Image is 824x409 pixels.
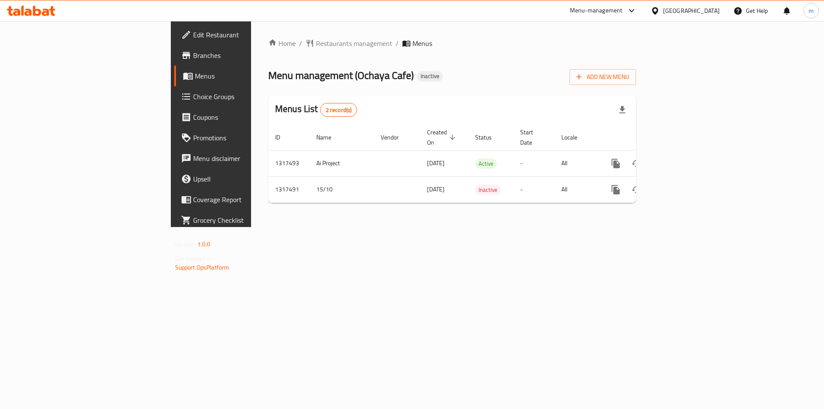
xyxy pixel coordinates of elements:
span: Version: [175,239,196,250]
td: All [554,176,599,203]
span: Coupons [193,112,302,122]
a: Restaurants management [306,38,392,48]
a: Edit Restaurant [174,24,309,45]
span: Inactive [475,185,501,195]
a: Coverage Report [174,189,309,210]
span: Get support on: [175,253,215,264]
a: Grocery Checklist [174,210,309,230]
td: 15/10 [309,176,374,203]
span: Active [475,159,497,169]
th: Actions [599,124,695,151]
span: Add New Menu [576,72,629,82]
span: Menu disclaimer [193,153,302,164]
span: Status [475,132,503,142]
span: ID [275,132,291,142]
div: [GEOGRAPHIC_DATA] [663,6,720,15]
a: Support.OpsPlatform [175,262,230,273]
span: Upsell [193,174,302,184]
span: Inactive [417,73,443,80]
span: Edit Restaurant [193,30,302,40]
div: Total records count [320,103,357,117]
nav: breadcrumb [268,38,636,48]
span: Menu management ( Ochaya Cafe ) [268,66,414,85]
td: All [554,150,599,176]
button: Change Status [626,153,647,174]
a: Branches [174,45,309,66]
li: / [396,38,399,48]
td: - [513,150,554,176]
span: Menus [195,71,302,81]
span: [DATE] [427,158,445,169]
table: enhanced table [268,124,695,203]
span: 1.0.0 [197,239,211,250]
span: 2 record(s) [321,106,357,114]
h2: Menus List [275,103,357,117]
a: Menu disclaimer [174,148,309,169]
span: Menus [412,38,432,48]
a: Menus [174,66,309,86]
a: Promotions [174,127,309,148]
button: more [606,153,626,174]
span: Restaurants management [316,38,392,48]
div: Active [475,158,497,169]
span: Vendor [381,132,410,142]
span: Grocery Checklist [193,215,302,225]
td: - [513,176,554,203]
a: Upsell [174,169,309,189]
div: Inactive [417,71,443,82]
span: [DATE] [427,184,445,195]
span: Locale [561,132,588,142]
button: Change Status [626,179,647,200]
span: Name [316,132,342,142]
span: Coverage Report [193,194,302,205]
div: Menu-management [570,6,623,16]
a: Coupons [174,107,309,127]
span: Promotions [193,133,302,143]
button: more [606,179,626,200]
a: Choice Groups [174,86,309,107]
div: Export file [612,100,633,120]
span: Created On [427,127,458,148]
button: Add New Menu [570,69,636,85]
span: Start Date [520,127,544,148]
span: Branches [193,50,302,61]
span: m [809,6,814,15]
span: Choice Groups [193,91,302,102]
td: Ai Project [309,150,374,176]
